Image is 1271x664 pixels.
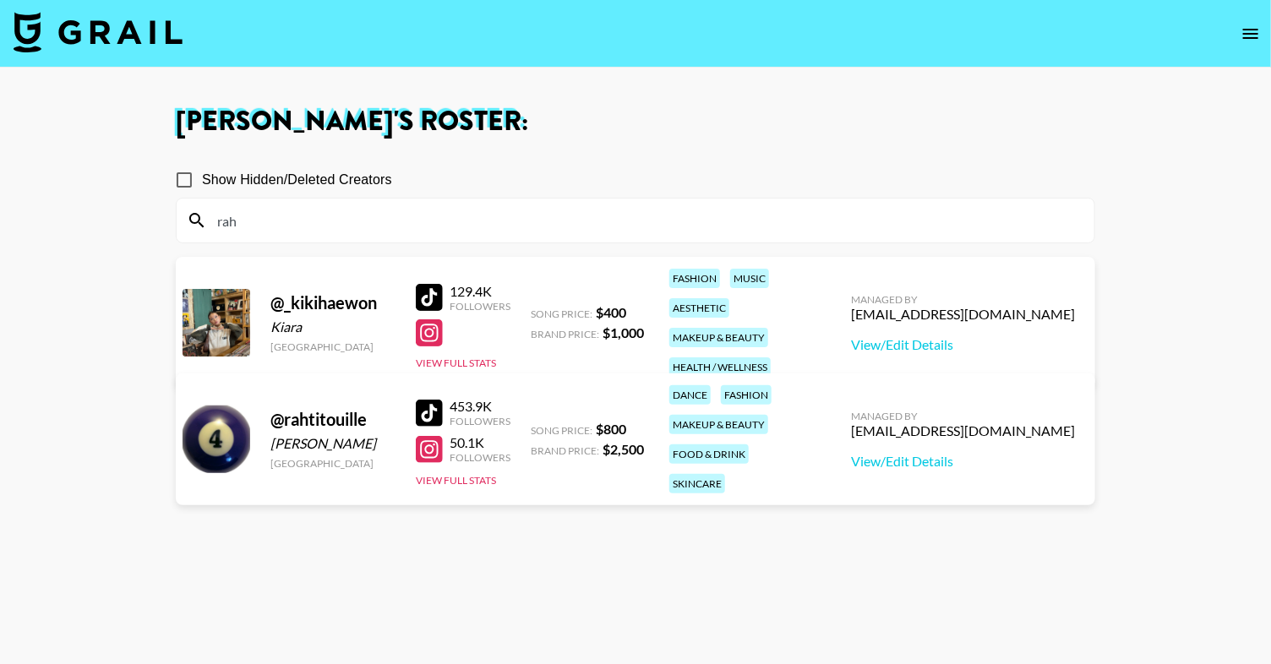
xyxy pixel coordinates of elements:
[603,324,644,340] strong: $ 1,000
[450,415,510,427] div: Followers
[669,357,771,377] div: health / wellness
[669,328,768,347] div: makeup & beauty
[851,306,1075,323] div: [EMAIL_ADDRESS][DOMAIN_NAME]
[270,435,395,452] div: [PERSON_NAME]
[416,356,496,369] button: View Full Stats
[450,434,510,451] div: 50.1K
[202,170,392,190] span: Show Hidden/Deleted Creators
[450,398,510,415] div: 453.9K
[596,304,626,320] strong: $ 400
[531,444,599,457] span: Brand Price:
[270,340,395,353] div: [GEOGRAPHIC_DATA]
[851,410,1075,422] div: Managed By
[270,409,395,430] div: @ rahtitouille
[1234,17,1268,51] button: open drawer
[270,292,395,313] div: @ _kikihaewon
[669,415,768,434] div: makeup & beauty
[721,385,772,405] div: fashion
[669,298,729,318] div: aesthetic
[270,457,395,470] div: [GEOGRAPHIC_DATA]
[531,424,592,437] span: Song Price:
[603,441,644,457] strong: $ 2,500
[176,108,1095,135] h1: [PERSON_NAME] 's Roster:
[416,474,496,487] button: View Full Stats
[450,300,510,313] div: Followers
[207,207,1084,234] input: Search by User Name
[14,12,183,52] img: Grail Talent
[596,421,626,437] strong: $ 800
[851,422,1075,439] div: [EMAIL_ADDRESS][DOMAIN_NAME]
[669,385,711,405] div: dance
[531,308,592,320] span: Song Price:
[669,444,749,464] div: food & drink
[270,318,395,335] div: Kiara
[730,269,769,288] div: music
[851,293,1075,306] div: Managed By
[851,336,1075,353] a: View/Edit Details
[669,269,720,288] div: fashion
[851,453,1075,470] a: View/Edit Details
[531,328,599,340] span: Brand Price:
[450,283,510,300] div: 129.4K
[669,474,725,493] div: skincare
[450,451,510,464] div: Followers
